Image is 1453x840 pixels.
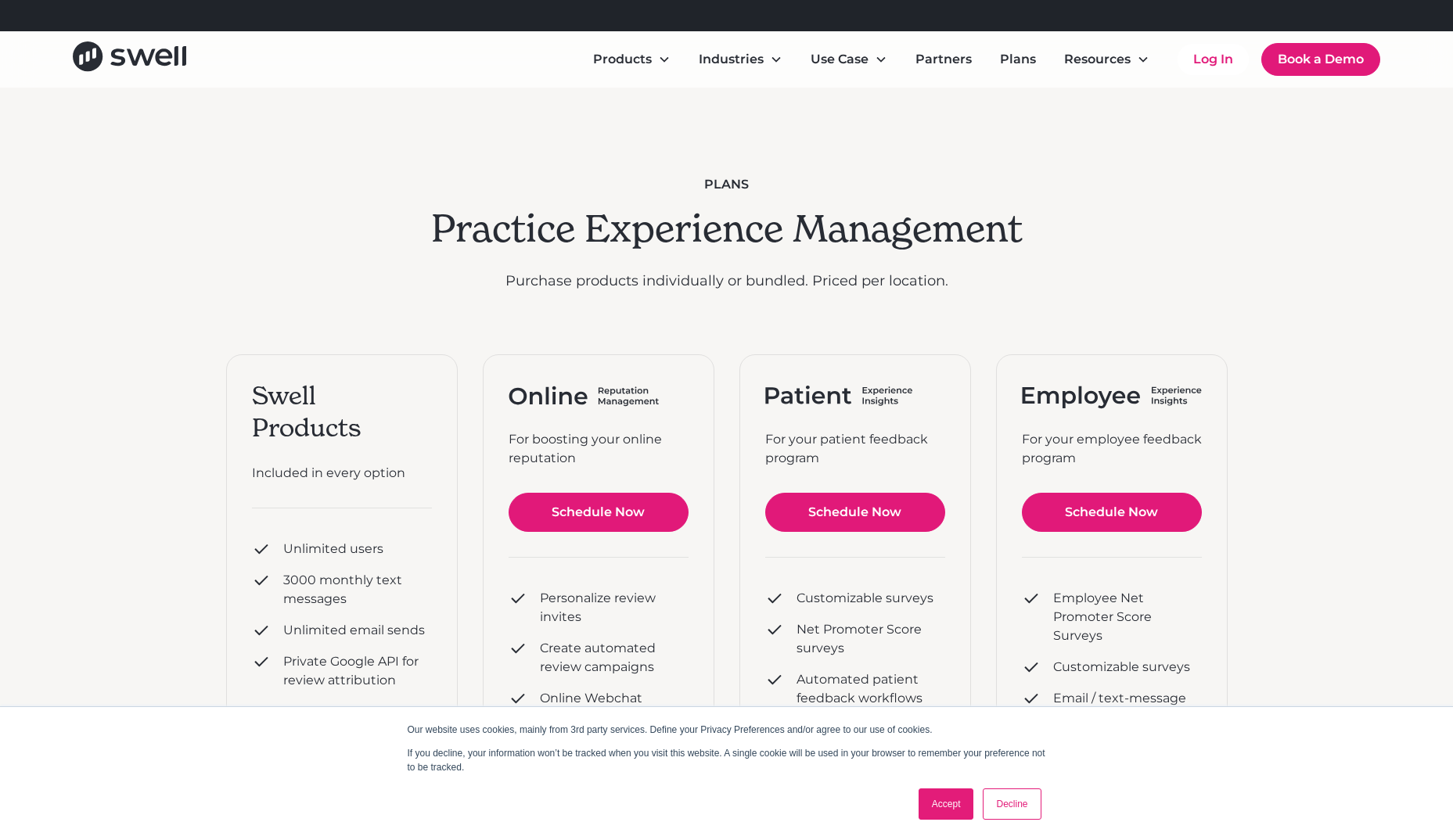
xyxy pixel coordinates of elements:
div: Automated patient feedback workflows [797,670,945,708]
div: Customizable surveys [797,589,933,608]
a: Plans [987,44,1048,75]
a: Schedule Now [509,493,689,532]
div: Industries [699,50,764,69]
div: Industries [686,44,795,75]
a: Accept [919,788,974,820]
div: Email / text-message survey sends [1053,689,1202,727]
div: Private Google API for review attribution [283,652,432,690]
div: Use Case [811,50,869,69]
div: Net Promoter Score surveys [797,620,945,658]
div: Online Webchat [540,689,642,708]
div: 3000 monthly text messages [283,571,432,608]
p: Purchase products individually or bundled. Priced per location. [431,271,1023,292]
a: Book a Demo [1261,43,1380,76]
div: Included in every option [252,464,432,483]
div: Customizable surveys [1053,658,1190,677]
div: Personalize review invites [540,589,689,626]
p: Our website uses cookies, mainly from 3rd party services. Define your Privacy Preferences and/or ... [408,723,1046,737]
a: Log In [1178,44,1249,75]
div: Products [581,44,683,75]
div: Products [593,50,652,69]
div: For your employee feedback program [1022,430,1202,468]
div: Resources [1052,44,1162,75]
div: Swell Products [252,380,432,445]
div: Unlimited email sends [283,621,425,640]
div: Rich, customizable reporting [283,702,432,740]
div: plans [431,175,1023,194]
a: home [73,41,186,77]
p: If you decline, your information won’t be tracked when you visit this website. A single cookie wi... [408,746,1046,774]
div: For your patient feedback program [765,430,945,468]
a: Decline [983,788,1041,820]
div: Use Case [798,44,900,75]
div: Employee Net Promoter Score Surveys [1053,589,1202,645]
div: Resources [1064,50,1131,69]
div: Unlimited users [283,540,383,558]
a: Partners [903,44,984,75]
h2: Practice Experience Management [431,206,1023,252]
div: For boosting your online reputation [509,430,689,468]
a: Schedule Now [1022,493,1202,532]
a: Schedule Now [765,493,945,532]
div: Create automated review campaigns [540,639,689,677]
